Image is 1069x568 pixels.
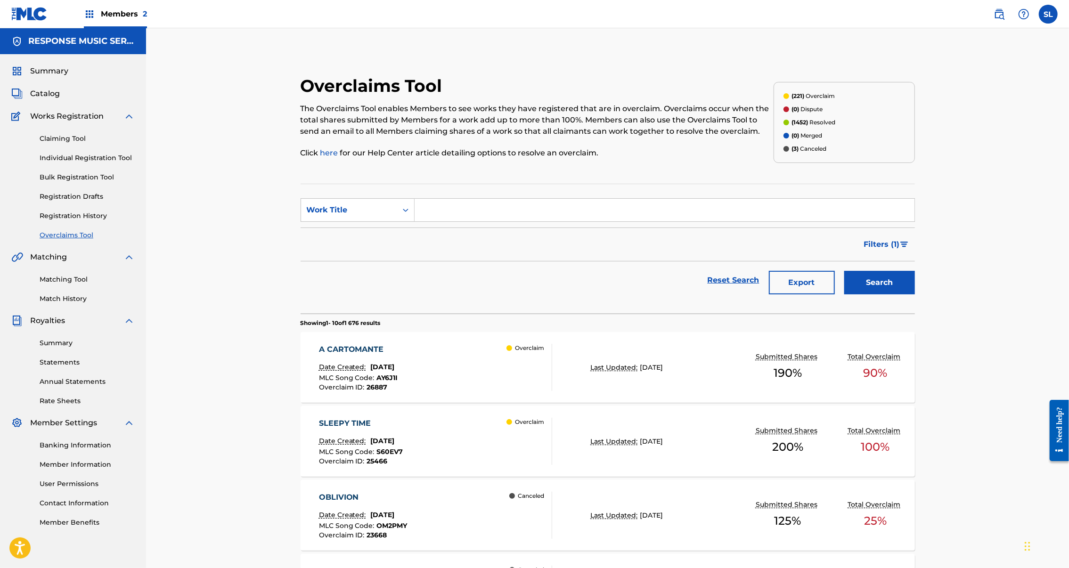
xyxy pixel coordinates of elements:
a: Rate Sheets [40,396,135,406]
p: Submitted Shares [756,426,820,436]
img: search [994,8,1005,20]
a: Overclaims Tool [40,230,135,240]
a: Reset Search [703,270,764,291]
span: Overclaim ID : [319,531,367,539]
span: (1452) [792,119,808,126]
span: (0) [792,132,800,139]
span: 25 % [864,512,887,529]
p: Overclaim [515,418,544,426]
a: Annual Statements [40,377,135,387]
span: [DATE] [640,437,663,446]
a: here [320,148,338,157]
a: Statements [40,357,135,367]
iframe: Resource Center [1043,391,1069,470]
a: SummarySummary [11,65,68,77]
span: AY6J1I [377,373,398,382]
span: Filters ( 1 ) [864,239,900,250]
span: 200 % [772,438,803,455]
div: Dra [1025,532,1030,560]
a: User Permissions [40,479,135,489]
p: Merged [792,131,823,140]
img: Works Registration [11,111,24,122]
p: Resolved [792,118,836,127]
p: Last Updated: [590,363,640,373]
img: Top Rightsholders [84,8,95,20]
div: Help [1014,5,1033,24]
a: CatalogCatalog [11,88,60,99]
span: [DATE] [640,363,663,372]
span: Overclaim ID : [319,457,367,465]
a: Claiming Tool [40,134,135,144]
img: Matching [11,252,23,263]
span: 23668 [367,531,387,539]
span: Matching [30,252,67,263]
span: Catalog [30,88,60,99]
a: Summary [40,338,135,348]
a: OBLIVIONDate Created:[DATE]MLC Song Code:OM2PMYOverclaim ID:23668 CanceledLast Updated:[DATE]Subm... [301,480,915,551]
img: help [1018,8,1029,20]
span: Members [101,8,147,19]
img: MLC Logo [11,7,48,21]
span: Works Registration [30,111,104,122]
a: Public Search [990,5,1009,24]
p: Date Created: [319,510,368,520]
span: (221) [792,92,805,99]
p: Dispute [792,105,823,114]
button: Filters (1) [858,233,915,256]
p: Showing 1 - 10 of 1 676 results [301,319,381,327]
span: [DATE] [371,437,395,445]
p: Total Overclaim [848,426,903,436]
p: Canceled [792,145,827,153]
a: Individual Registration Tool [40,153,135,163]
span: Summary [30,65,68,77]
div: SLEEPY TIME [319,418,403,429]
span: Overclaim ID : [319,383,367,391]
p: Submitted Shares [756,352,820,362]
img: Member Settings [11,417,23,429]
a: SLEEPY TIMEDate Created:[DATE]MLC Song Code:S60EV7Overclaim ID:25466 OverclaimLast Updated:[DATE]... [301,406,915,477]
img: expand [123,315,135,326]
span: MLC Song Code : [319,521,377,530]
p: Canceled [518,492,544,500]
span: 25466 [367,457,388,465]
a: Member Benefits [40,518,135,527]
p: The Overclaims Tool enables Members to see works they have registered that are in overclaim. Over... [301,103,774,137]
a: Registration History [40,211,135,221]
img: Accounts [11,36,23,47]
a: A CARTOMANTEDate Created:[DATE]MLC Song Code:AY6J1IOverclaim ID:26887 OverclaimLast Updated:[DATE... [301,332,915,403]
span: [DATE] [371,363,395,371]
span: [DATE] [371,511,395,519]
p: Click for our Help Center article detailing options to resolve an overclaim. [301,147,774,159]
img: expand [123,417,135,429]
span: Royalties [30,315,65,326]
span: 100 % [861,438,889,455]
span: S60EV7 [377,447,403,456]
div: Work Title [307,204,392,216]
div: User Menu [1039,5,1058,24]
p: Submitted Shares [756,500,820,510]
span: 26887 [367,383,388,391]
h2: Overclaims Tool [301,75,447,97]
a: Contact Information [40,498,135,508]
span: (3) [792,145,799,152]
a: Registration Drafts [40,192,135,202]
span: MLC Song Code : [319,447,377,456]
iframe: Chat Widget [1022,523,1069,568]
form: Search Form [301,198,915,299]
img: Summary [11,65,23,77]
span: Member Settings [30,417,97,429]
span: MLC Song Code : [319,373,377,382]
span: 2 [143,9,147,18]
a: Match History [40,294,135,304]
img: expand [123,252,135,263]
span: 125 % [774,512,801,529]
h5: RESPONSE MUSIC SERVICES [28,36,135,47]
img: expand [123,111,135,122]
button: Export [769,271,835,294]
span: [DATE] [640,511,663,519]
span: 190 % [774,365,802,381]
p: Overclaim [792,92,835,100]
p: Last Updated: [590,437,640,446]
span: 90 % [863,365,887,381]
